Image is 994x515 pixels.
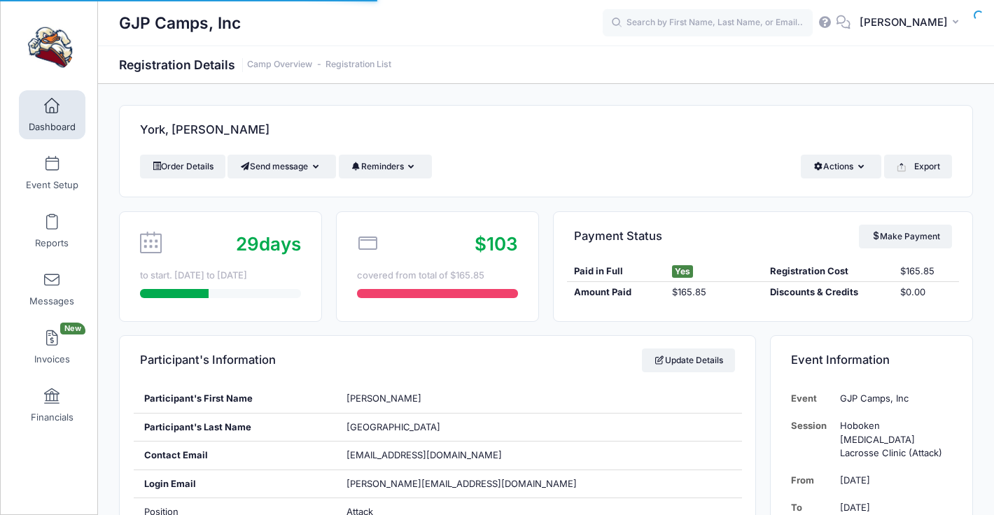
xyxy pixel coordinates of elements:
span: [GEOGRAPHIC_DATA] [346,421,440,432]
div: Login Email [134,470,337,498]
span: Invoices [34,353,70,365]
a: Update Details [642,348,735,372]
span: New [60,323,85,334]
div: Participant's First Name [134,385,337,413]
td: From [791,467,834,494]
h4: Participant's Information [140,341,276,381]
div: to start. [DATE] to [DATE] [140,269,301,283]
span: 29 [236,233,259,255]
td: [DATE] [834,467,952,494]
a: Registration List [325,59,391,70]
h4: York, [PERSON_NAME] [140,111,269,150]
h4: Event Information [791,341,890,381]
span: Yes [672,265,693,278]
button: Actions [801,155,881,178]
a: Event Setup [19,148,85,197]
div: $165.85 [665,285,763,299]
div: $0.00 [893,285,958,299]
a: InvoicesNew [19,323,85,372]
div: covered from total of $165.85 [357,269,518,283]
td: Event [791,385,834,412]
div: days [236,230,301,257]
span: [EMAIL_ADDRESS][DOMAIN_NAME] [346,449,502,460]
a: Financials [19,381,85,430]
span: [PERSON_NAME] [860,15,948,30]
span: Reports [35,237,69,249]
h4: Payment Status [574,216,662,256]
button: [PERSON_NAME] [850,7,973,39]
div: $165.85 [893,264,958,278]
input: Search by First Name, Last Name, or Email... [603,9,813,37]
span: [PERSON_NAME][EMAIL_ADDRESS][DOMAIN_NAME] [346,477,577,491]
a: Make Payment [859,225,952,248]
a: GJP Camps, Inc [1,15,99,81]
div: Paid in Full [567,264,665,278]
a: Camp Overview [247,59,312,70]
a: Messages [19,264,85,313]
a: Reports [19,206,85,255]
span: [PERSON_NAME] [346,393,421,404]
div: Registration Cost [763,264,893,278]
div: Contact Email [134,442,337,470]
span: Dashboard [29,121,76,133]
div: Discounts & Credits [763,285,893,299]
div: Amount Paid [567,285,665,299]
button: Export [884,155,952,178]
span: Event Setup [26,179,78,191]
h1: Registration Details [119,57,391,72]
button: Reminders [339,155,432,178]
span: Financials [31,411,73,423]
td: Session [791,412,834,467]
img: GJP Camps, Inc [24,22,76,74]
a: Dashboard [19,90,85,139]
button: Send message [227,155,336,178]
a: Order Details [140,155,225,178]
span: $103 [475,233,518,255]
div: Participant's Last Name [134,414,337,442]
td: Hoboken [MEDICAL_DATA] Lacrosse Clinic (Attack) [834,412,952,467]
h1: GJP Camps, Inc [119,7,241,39]
span: Messages [29,295,74,307]
td: GJP Camps, Inc [834,385,952,412]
